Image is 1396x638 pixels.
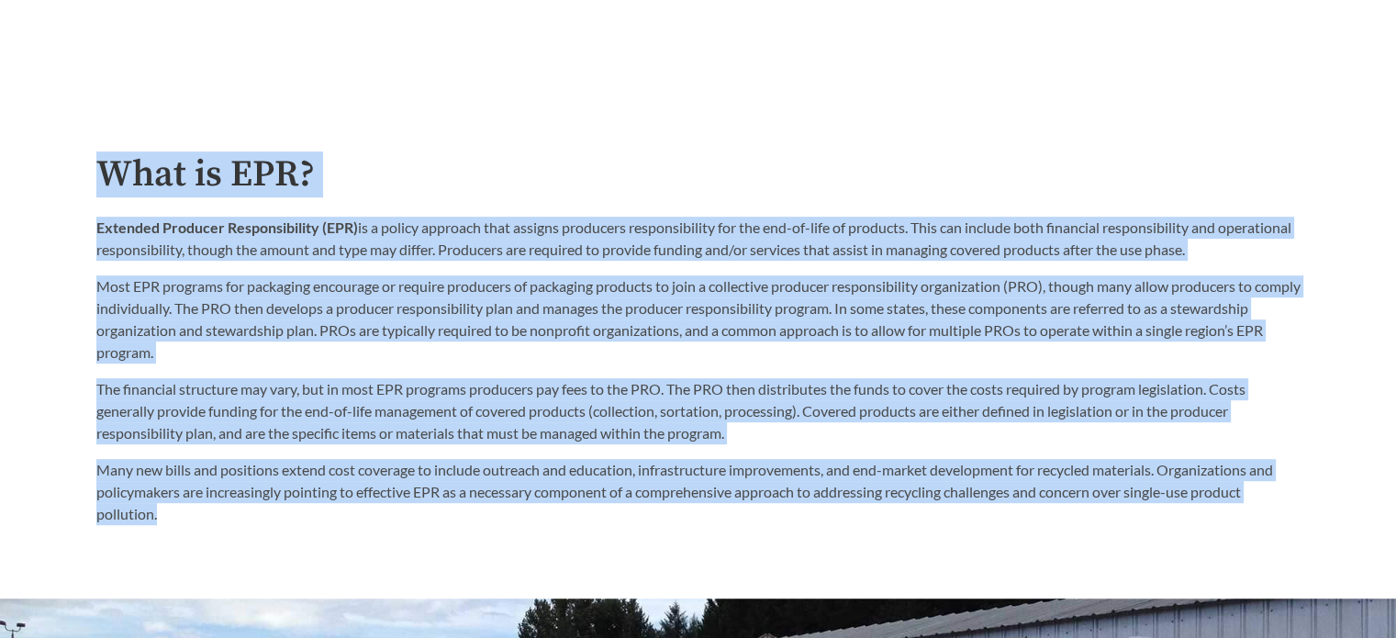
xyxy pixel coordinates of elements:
p: Most EPR programs for packaging encourage or require producers of packaging products to join a co... [96,275,1301,364]
p: is a policy approach that assigns producers responsibility for the end-of-life of products. This ... [96,217,1301,261]
strong: Extended Producer Responsibility (EPR) [96,218,358,236]
p: The financial structure may vary, but in most EPR programs producers pay fees to the PRO. The PRO... [96,378,1301,444]
h2: What is EPR? [96,154,1301,196]
p: Many new bills and positions extend cost coverage to include outreach and education, infrastructu... [96,459,1301,525]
